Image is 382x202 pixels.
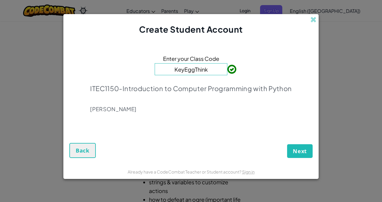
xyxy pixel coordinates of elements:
[242,169,255,174] a: Sign in
[128,169,242,174] span: Already have a CodeCombat Teacher or Student account?
[90,105,292,113] p: [PERSON_NAME]
[163,54,219,63] span: Enter your Class Code
[69,143,96,158] button: Back
[139,24,243,34] span: Create Student Account
[76,147,89,154] span: Back
[287,144,313,158] button: Next
[90,84,292,93] p: ITEC1150-Introduction to Computer Programming with Python
[293,147,307,155] span: Next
